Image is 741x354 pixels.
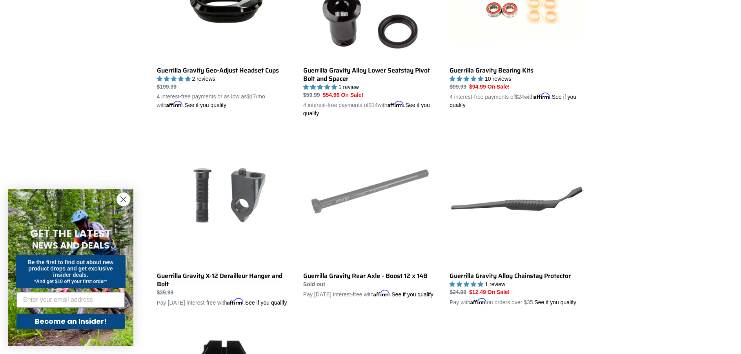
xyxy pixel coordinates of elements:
span: GET THE LATEST [30,227,111,241]
span: *And get $10 off your first order* [34,279,107,284]
button: Close dialog [117,192,130,206]
span: NEWS AND DEALS [32,239,109,252]
button: Become an Insider! [16,314,125,329]
span: Be the first to find out about new product drops and get exclusive insider deals. [28,259,114,278]
input: Enter your email address [16,292,125,308]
